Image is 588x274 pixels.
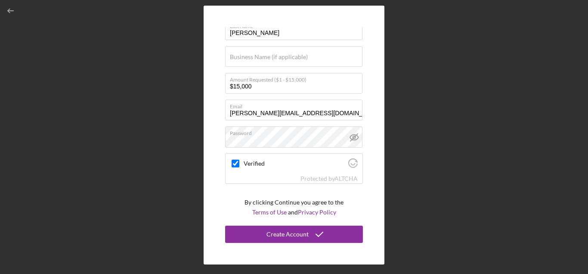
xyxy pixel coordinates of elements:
label: Amount Requested ($1 - $15,000) [230,73,362,83]
p: By clicking Continue you agree to the and [244,198,344,217]
label: Email [230,100,362,110]
label: Business Name (if applicable) [230,54,308,60]
button: Create Account [225,226,363,243]
a: Visit Altcha.org [348,162,358,169]
a: Terms of Use [252,208,287,216]
div: Create Account [266,226,309,243]
div: Protected by [300,175,358,182]
label: Password [230,127,362,136]
label: Verified [244,160,346,167]
a: Visit Altcha.org [334,175,358,182]
a: Privacy Policy [298,208,336,216]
